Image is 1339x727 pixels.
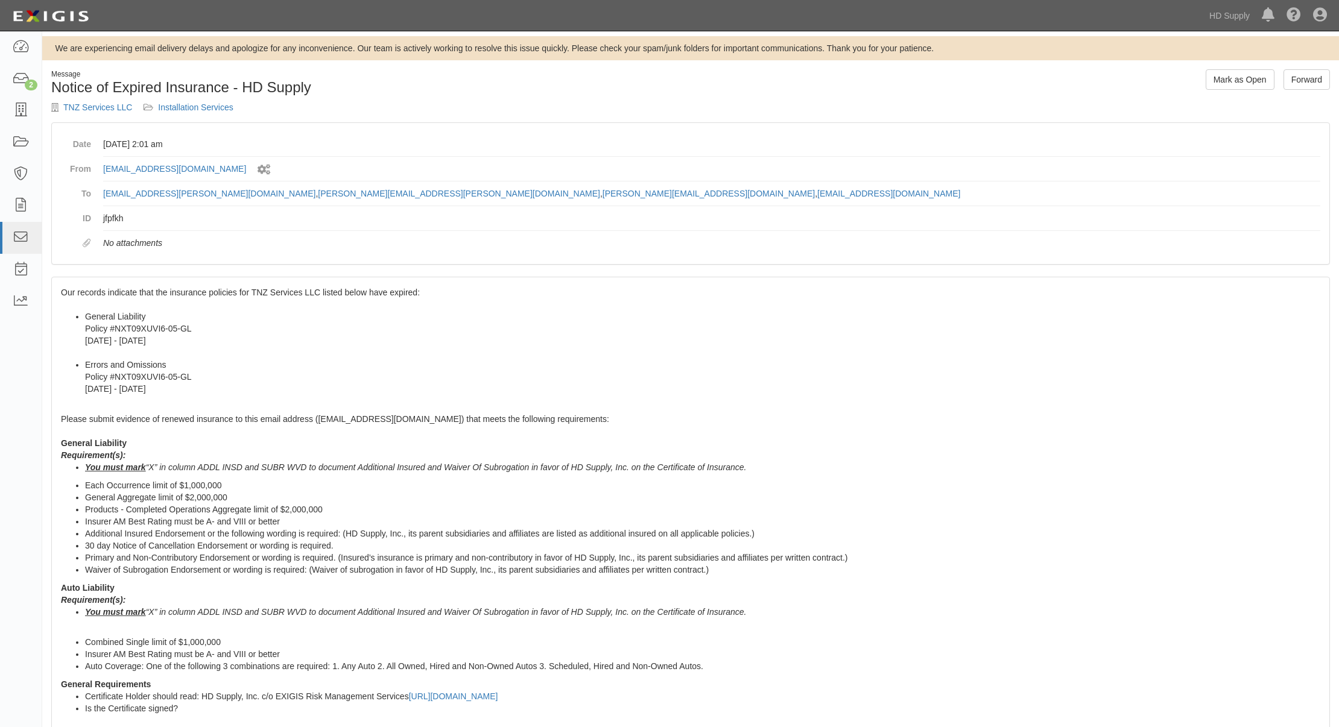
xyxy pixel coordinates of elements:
[83,239,91,248] i: Attachments
[85,607,146,617] u: You must mark
[103,181,1320,206] dd: , , ,
[61,206,91,224] dt: ID
[61,438,127,448] strong: General Liability
[85,648,1320,660] li: Insurer AM Best Rating must be A- and VIII or better
[85,702,1320,714] li: Is the Certificate signed?
[42,42,1339,54] div: We are experiencing email delivery delays and apologize for any inconvenience. Our team is active...
[1287,8,1301,23] i: Help Center - Complianz
[85,462,146,472] u: You must mark
[85,660,1320,672] li: Auto Coverage: One of the following 3 combinations are required: 1. Any Auto 2. All Owned, Hired ...
[61,181,91,200] dt: To
[318,189,600,198] a: [PERSON_NAME][EMAIL_ADDRESS][PERSON_NAME][DOMAIN_NAME]
[85,540,1320,552] li: 30 day Notice of Cancellation Endorsement or wording is required.
[1206,69,1274,90] a: Mark as Open
[103,206,1320,231] dd: jfpfkh
[603,189,815,198] a: [PERSON_NAME][EMAIL_ADDRESS][DOMAIN_NAME]
[85,491,1320,503] li: General Aggregate limit of $2,000,000
[9,5,92,27] img: logo-5460c22ac91f19d4615b14bd174203de0afe785f0fc80cf4dbbc73dc1793850b.png
[103,189,315,198] a: [EMAIL_ADDRESS][PERSON_NAME][DOMAIN_NAME]
[85,690,1320,702] li: Certificate Holder should read: HD Supply, Inc. c/o EXIGIS Risk Management Services
[258,165,270,175] i: Sent by system workflow
[85,359,1320,395] li: Errors and Omissions Policy #NXT09XUVI6-05-GL [DATE] - [DATE]
[61,595,125,605] b: Requirement(s):
[25,80,37,90] div: 2
[63,102,132,112] a: TNZ Services LLC
[409,691,498,701] a: [URL][DOMAIN_NAME]
[85,479,1320,491] li: Each Occurrence limit of $1,000,000
[103,238,162,248] em: No attachments
[1284,69,1330,90] a: Forward
[85,515,1320,527] li: Insurer AM Best Rating must be A- and VIII or better
[85,503,1320,515] li: Products - Completed Operations Aggregate limit of $2,000,000
[1203,4,1256,28] a: HD Supply
[61,157,91,175] dt: From
[85,462,746,472] i: “X” in column ADDL INSD and SUBR WVD to document Additional Insured and Waiver Of Subrogation in ...
[85,310,1320,359] li: General Liability Policy #NXT09XUVI6-05-GL [DATE] - [DATE]
[85,607,746,617] i: “X” in column ADDL INSD and SUBR WVD to document Additional Insured and Waiver Of Subrogation in ...
[103,132,1320,157] dd: [DATE] 2:01 am
[51,69,682,80] div: Message
[103,164,246,174] a: [EMAIL_ADDRESS][DOMAIN_NAME]
[85,564,1320,576] li: Waiver of Subrogation Endorsement or wording is required: (Waiver of subrogation in favor of HD S...
[51,80,682,95] h1: Notice of Expired Insurance - HD Supply
[85,527,1320,540] li: Additional Insured Endorsement or the following wording is required: (HD Supply, Inc., its parent...
[817,189,960,198] a: [EMAIL_ADDRESS][DOMAIN_NAME]
[61,450,125,460] b: Requirement(s):
[158,102,233,112] a: Installation Services
[61,132,91,150] dt: Date
[85,552,1320,564] li: Primary and Non-Contributory Endorsement or wording is required. (Insured’s insurance is primary ...
[61,583,115,593] strong: Auto Liability
[85,636,1320,648] li: Combined Single limit of $1,000,000
[61,679,151,689] strong: General Requirements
